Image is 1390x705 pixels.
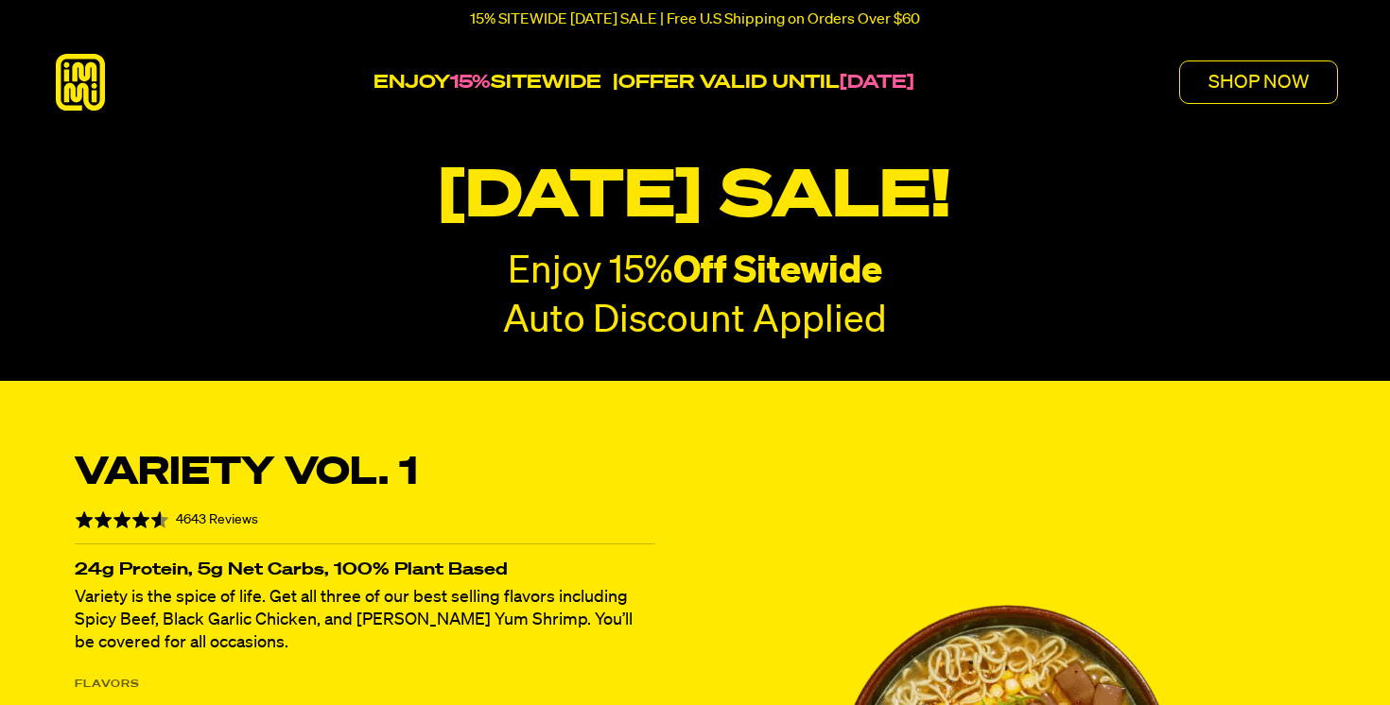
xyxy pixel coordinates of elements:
[508,252,882,292] p: Enjoy 15%
[618,73,840,92] strong: OFFER VALID UNTIL
[75,563,655,576] p: 24g Protein, 5g Net Carbs, 100% Plant Based
[673,253,882,291] strong: Off Sitewide
[470,11,920,28] p: 15% SITEWIDE [DATE] SALE | Free U.S Shipping on Orders Over $60
[176,513,258,526] span: 4643 Reviews
[1179,60,1338,104] button: SHOP NOW
[75,673,140,696] p: FLAVORS
[450,73,491,92] span: 15%
[840,73,914,92] strong: [DATE]
[52,54,109,111] img: immi-logo.svg
[374,71,914,94] p: ENJOY SITEWIDE |
[503,301,887,341] p: Auto Discount Applied
[278,163,1112,233] p: [DATE] SALE!
[75,589,633,651] span: Variety is the spice of life. Get all three of our best selling flavors including Spicy Beef, Bla...
[1208,73,1309,92] p: SHOP NOW
[75,451,418,496] p: Variety Vol. 1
